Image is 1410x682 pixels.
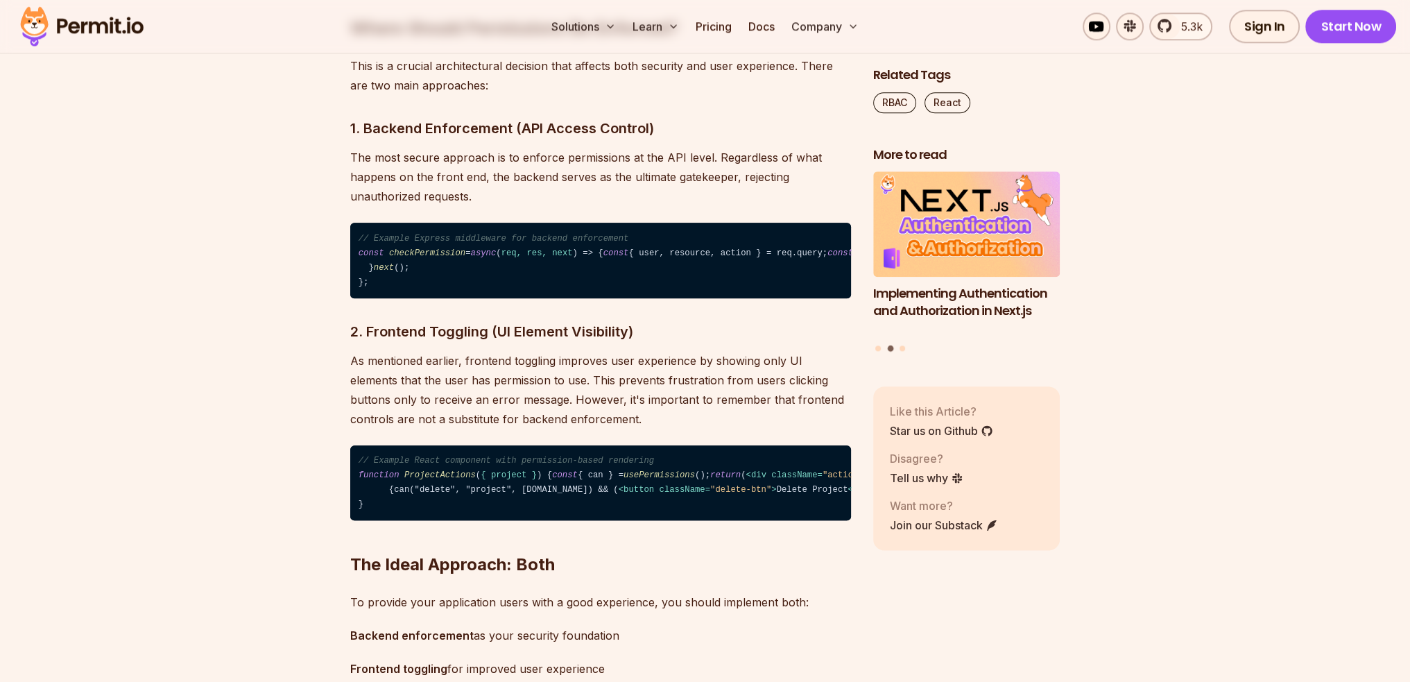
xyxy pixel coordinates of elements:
button: Learn [627,12,685,40]
a: React [925,92,970,113]
span: className [771,470,817,480]
h2: More to read [873,146,1060,164]
span: className [660,485,705,495]
div: Posts [873,172,1060,354]
a: Start Now [1305,10,1396,43]
span: usePermissions [624,470,695,480]
button: Go to slide 1 [875,346,881,351]
span: div [751,470,766,480]
a: Pricing [690,12,737,40]
a: Join our Substack [890,517,998,534]
button: Go to slide 2 [887,346,893,352]
p: Disagree? [890,450,963,467]
h3: 2. Frontend Toggling (UI Element Visibility) [350,321,851,343]
span: checkPermission [389,248,465,258]
span: { project } [481,470,537,480]
p: The most secure approach is to enforce permissions at the API level. Regardless of what happens o... [350,148,851,206]
code: = ( ) => { { user, resource, action } = req. ; permitted = permit. (user, action, resource); (!pe... [350,223,851,298]
span: "delete-btn" [710,485,771,495]
span: ProjectActions [404,470,476,480]
a: Implementing Authentication and Authorization in Next.jsImplementing Authentication and Authoriza... [873,172,1060,337]
span: "actions" [823,470,868,480]
span: // Example React component with permission-based rendering [359,456,654,466]
code: ( ) { { can } = (); ( ); } [350,445,851,521]
span: query [797,248,823,258]
h3: 1. Backend Enforcement (API Access Control) [350,117,851,139]
button: Company [786,12,864,40]
span: async [471,248,497,258]
p: This is a crucial architectural decision that affects both security and user experience. There ar... [350,56,851,95]
h2: Related Tags [873,67,1060,84]
span: button [624,485,654,495]
button: Solutions [546,12,621,40]
span: < = > [619,485,777,495]
span: const [359,248,384,258]
span: return [710,470,741,480]
span: 5.3k [1173,18,1203,35]
span: next [374,263,394,273]
span: function [359,470,399,480]
h3: Implementing Authentication and Authorization in Next.js [873,285,1060,320]
p: for improved user experience [350,659,851,679]
span: < = > [746,470,874,480]
a: RBAC [873,92,916,113]
a: Tell us why [890,470,963,486]
span: </ > [848,485,894,495]
button: Go to slide 3 [900,346,905,351]
a: Docs [743,12,780,40]
h2: The Ideal Approach: Both [350,498,851,576]
span: const [827,248,853,258]
a: Sign In [1229,10,1300,43]
a: Star us on Github [890,423,993,439]
li: 2 of 3 [873,172,1060,337]
img: Permit logo [14,3,150,50]
strong: Backend enforcement [350,629,474,642]
span: req, res, next [501,248,573,258]
p: Want more? [890,497,998,514]
p: As mentioned earlier, frontend toggling improves user experience by showing only UI elements that... [350,351,851,429]
span: const [552,470,578,480]
img: Implementing Authentication and Authorization in Next.js [873,172,1060,278]
a: 5.3k [1149,12,1212,40]
strong: Frontend toggling [350,662,447,676]
span: // Example Express middleware for backend enforcement [359,234,629,244]
span: const [603,248,629,258]
p: Like this Article? [890,403,993,420]
p: To provide your application users with a good experience, you should implement both: [350,593,851,612]
p: as your security foundation [350,626,851,645]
